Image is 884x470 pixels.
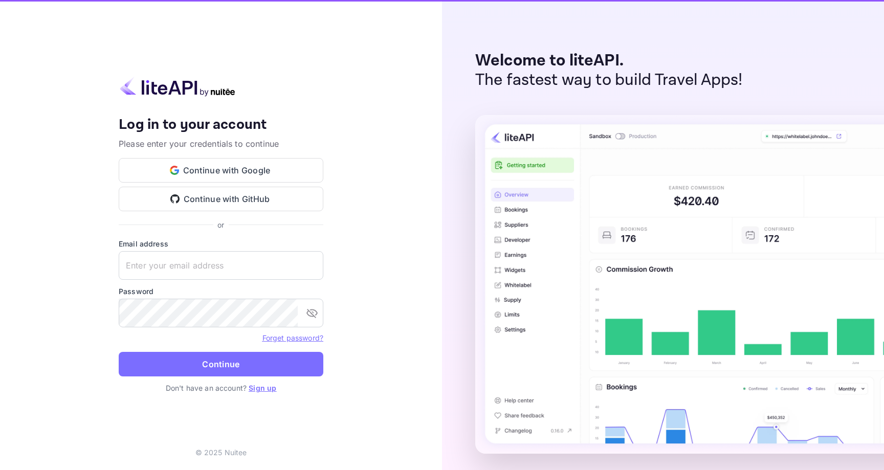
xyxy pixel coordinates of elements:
[262,333,323,342] a: Forget password?
[119,116,323,134] h4: Log in to your account
[249,384,276,392] a: Sign up
[119,187,323,211] button: Continue with GitHub
[195,447,247,458] p: © 2025 Nuitee
[119,251,323,280] input: Enter your email address
[475,51,743,71] p: Welcome to liteAPI.
[119,383,323,393] p: Don't have an account?
[119,138,323,150] p: Please enter your credentials to continue
[262,332,323,343] a: Forget password?
[119,158,323,183] button: Continue with Google
[475,71,743,90] p: The fastest way to build Travel Apps!
[119,77,236,97] img: liteapi
[302,303,322,323] button: toggle password visibility
[217,219,224,230] p: or
[119,286,323,297] label: Password
[119,352,323,376] button: Continue
[119,238,323,249] label: Email address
